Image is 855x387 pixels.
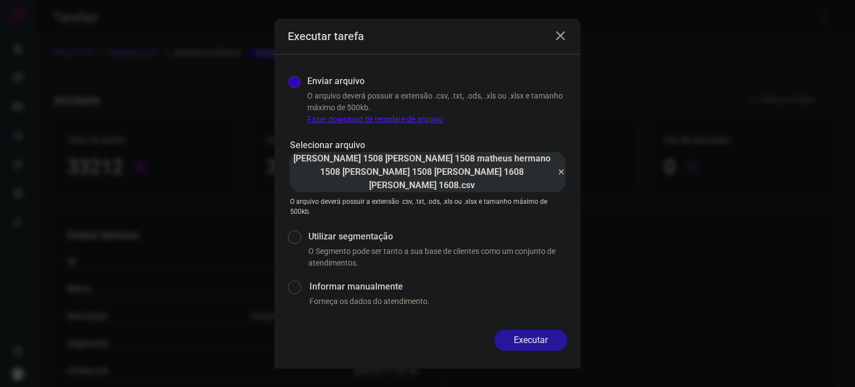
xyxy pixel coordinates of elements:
a: Fazer download de template de arquivo [307,115,443,124]
p: [PERSON_NAME] 1508 [PERSON_NAME] 1508 matheus hermano 1508 [PERSON_NAME] 1508 [PERSON_NAME] 1608 ... [289,152,554,192]
p: O arquivo deverá possuir a extensão .csv, .txt, .ods, .xls ou .xlsx e tamanho máximo de 500kb. [307,90,567,125]
p: Selecionar arquivo [290,139,565,152]
label: Informar manualmente [309,280,567,293]
p: Forneça os dados do atendimento. [309,296,567,307]
label: Enviar arquivo [307,75,365,88]
label: Utilizar segmentação [308,230,567,243]
h3: Executar tarefa [288,30,364,43]
button: Executar [494,330,567,351]
p: O Segmento pode ser tanto a sua base de clientes como um conjunto de atendimentos. [308,246,567,269]
p: O arquivo deverá possuir a extensão .csv, .txt, .ods, .xls ou .xlsx e tamanho máximo de 500kb. [290,197,565,217]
